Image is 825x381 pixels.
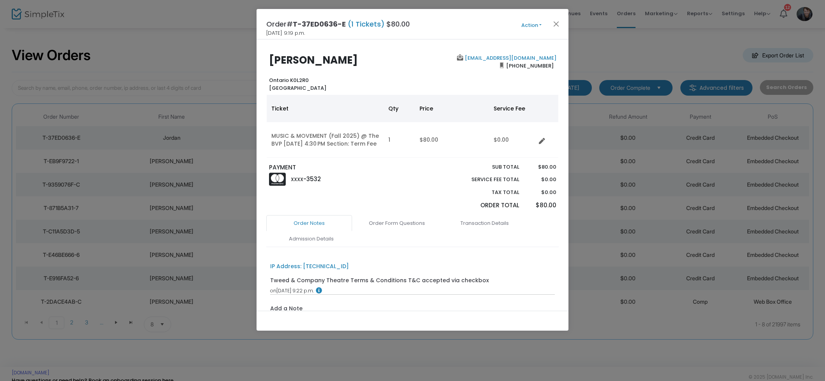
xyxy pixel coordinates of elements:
[267,122,384,158] td: MUSIC & MOVEMENT (Fall 2025) @ The BVP [DATE] 4:30 PM Section: Term Fee
[293,19,346,29] span: T-37ED0636-E
[489,95,536,122] th: Service Fee
[354,215,440,231] a: Order Form Questions
[527,189,556,196] p: $0.00
[346,19,386,29] span: (1 Tickets)
[453,163,519,171] p: Sub total
[508,21,555,30] button: Action
[527,163,556,171] p: $80.00
[489,122,536,158] td: $0.00
[453,189,519,196] p: Tax Total
[527,176,556,183] p: $0.00
[266,19,410,29] h4: Order# $80.00
[453,176,519,183] p: Service Fee Total
[270,304,303,315] label: Add a Note
[269,77,326,92] b: Ontario K0L2R0 [GEOGRAPHIC_DATA]
[266,215,352,231] a: Order Notes
[527,201,556,210] p: $80.00
[463,54,556,62] a: [EMAIL_ADDRESS][DOMAIN_NAME]
[270,276,489,285] div: Tweed & Company Theatre Terms & Conditions T&C accepted via checkbox
[551,19,561,29] button: Close
[415,122,489,158] td: $80.00
[384,95,415,122] th: Qty
[270,262,349,271] div: IP Address: [TECHNICAL_ID]
[504,59,556,72] span: [PHONE_NUMBER]
[270,287,276,294] span: on
[291,176,303,183] span: XXXX
[268,231,354,247] a: Admission Details
[384,122,415,158] td: 1
[267,95,384,122] th: Ticket
[303,175,321,183] span: -3532
[453,201,519,210] p: Order Total
[415,95,489,122] th: Price
[442,215,528,231] a: Transaction Details
[269,163,409,172] p: PAYMENT
[269,53,358,67] b: [PERSON_NAME]
[267,95,558,158] div: Data table
[270,287,555,294] div: [DATE] 9:22 p.m.
[266,29,305,37] span: [DATE] 9:19 p.m.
